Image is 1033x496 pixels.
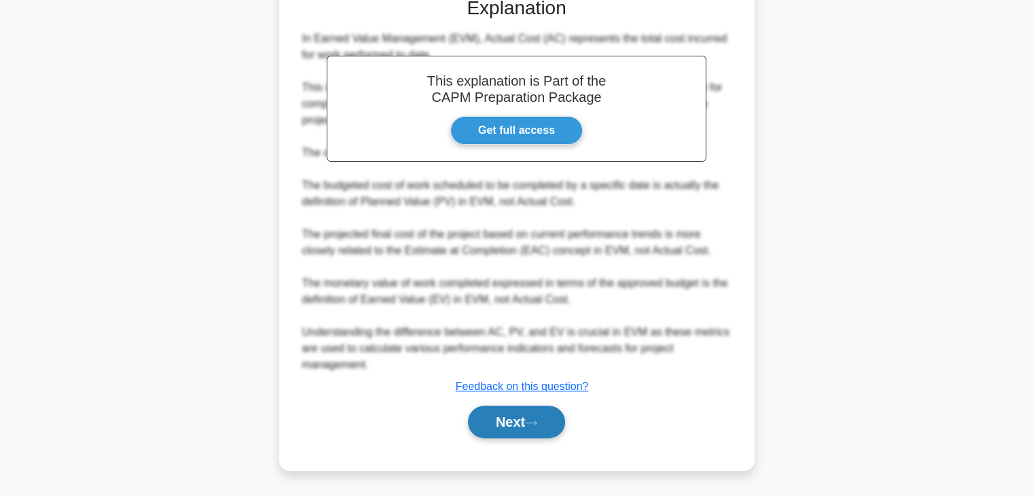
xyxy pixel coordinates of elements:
a: Get full access [450,116,583,145]
button: Next [468,406,565,438]
a: Feedback on this question? [456,380,589,392]
div: In Earned Value Management (EVM), Actual Cost (AC) represents the total cost incurred for work pe... [302,31,731,373]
